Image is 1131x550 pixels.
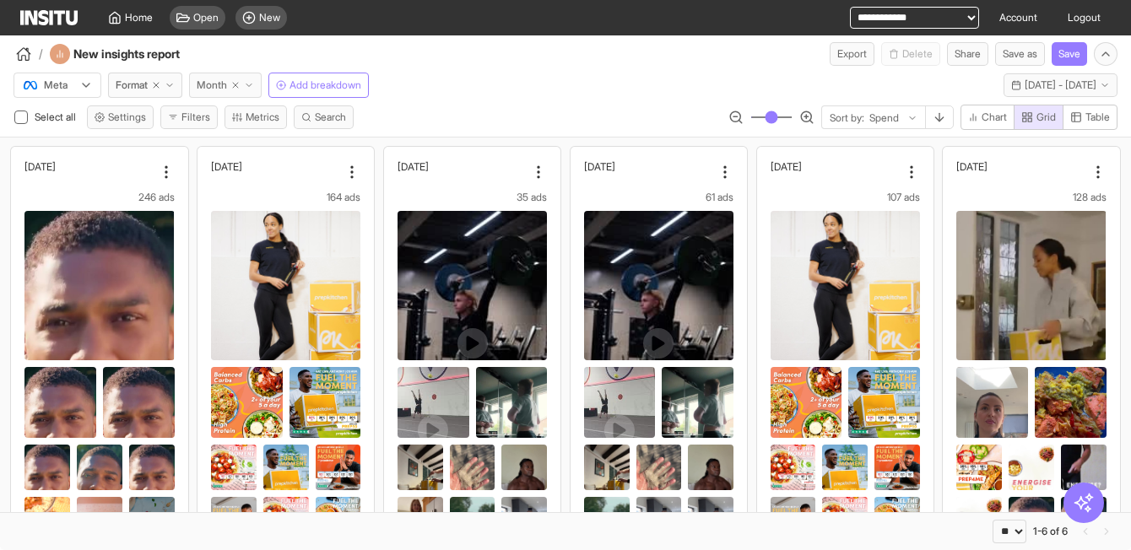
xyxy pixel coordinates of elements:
button: Export [830,42,874,66]
div: August, 2025 [24,160,154,173]
h4: New insights report [73,46,225,62]
span: Open [193,11,219,24]
span: Format [116,78,148,92]
div: August, 2025 [584,160,713,173]
h2: [DATE] [211,160,242,173]
div: August, 2025 [211,160,340,173]
button: / [14,44,43,64]
span: Table [1085,111,1110,124]
span: Grid [1036,111,1056,124]
div: New insights report [50,44,225,64]
button: Grid [1014,105,1063,130]
div: July, 2025 [956,160,1085,173]
div: 1-6 of 6 [1033,525,1068,538]
span: Home [125,11,153,24]
span: Search [315,111,346,124]
button: Share [947,42,988,66]
span: Sort by: [830,111,864,125]
span: Month [197,78,227,92]
span: Select all [35,111,79,123]
span: / [39,46,43,62]
button: [DATE] - [DATE] [1004,73,1117,97]
span: Add breakdown [290,78,361,92]
div: 35 ads [398,191,547,204]
button: Filters [160,105,218,129]
span: [DATE] - [DATE] [1025,78,1096,92]
span: Chart [982,111,1007,124]
button: Search [294,105,354,129]
h2: [DATE] [956,160,988,173]
button: Chart [961,105,1015,130]
button: Table [1063,105,1117,130]
button: Metrics [225,105,287,129]
button: Save [1052,42,1087,66]
h2: [DATE] [584,160,615,173]
div: 164 ads [211,191,360,204]
h2: [DATE] [771,160,802,173]
div: July, 2025 [398,160,527,173]
h2: [DATE] [398,160,429,173]
button: Month [189,73,262,98]
span: Settings [108,111,146,124]
button: Format [108,73,182,98]
div: July, 2025 [771,160,900,173]
div: 107 ads [771,191,920,204]
button: Add breakdown [268,73,369,98]
div: 128 ads [956,191,1106,204]
img: Logo [20,10,78,25]
button: Save as [995,42,1045,66]
span: New [259,11,280,24]
span: You cannot delete a preset report. [881,42,940,66]
button: Delete [881,42,940,66]
div: 246 ads [24,191,174,204]
h2: [DATE] [24,160,56,173]
div: 61 ads [584,191,733,204]
button: Settings [87,105,154,129]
